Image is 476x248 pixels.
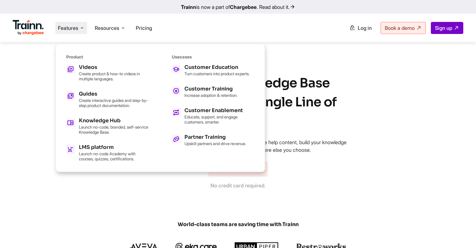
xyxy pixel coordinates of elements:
span: Log in [358,25,372,31]
a: Book a demo [381,22,426,34]
a: Videos Create product & how-to videos in multiple languages. [66,65,149,81]
h5: Customer Training [184,86,238,91]
a: Customer Training Increase adoption & retention. [172,86,254,98]
h6: Product [66,54,149,60]
b: Chargebee [230,4,257,10]
img: Trainn Logo [13,20,44,35]
span: Resources [95,24,119,31]
h5: Knowledge Hub [79,118,149,123]
a: Customer Education Turn customers into product experts. [172,65,254,76]
p: Increase adoption & retention. [184,93,238,98]
h5: LMS platform [79,145,149,150]
span: World-class teams are saving time with Trainn [86,221,391,228]
a: Customer Enablement Educate, support, and engage customers, smarter. [172,108,254,124]
a: Pricing [136,25,152,31]
a: Partner Training Upskill partners and drive revenue. [172,135,254,146]
p: No credit card required. [210,182,266,189]
h5: Videos [79,65,149,70]
a: Guides Create interactive guides and step-by-step product documentation. [66,91,149,108]
span: Sign up [435,25,452,31]
p: Educate, support, and engage customers, smarter. [184,114,254,124]
h5: Customer Education [184,65,250,70]
p: Create interactive guides and step-by-step product documentation. [79,98,149,108]
a: LMS platform Launch no-code Academy with courses, quizzes, certifications. [66,145,149,161]
iframe: Chat Widget [444,218,476,248]
p: Turn customers into product experts. [184,71,250,76]
h5: Partner Training [184,135,246,140]
p: Upskill partners and drive revenue. [184,141,246,146]
span: Features [58,24,78,31]
a: Log in [346,22,376,34]
h6: Usecases [172,54,254,60]
h5: Customer Enablement [184,108,254,113]
a: Sign up [431,22,463,34]
p: Launch no-code, branded, self-service Knowledge Base. [79,124,149,135]
span: Book a demo [385,25,415,31]
a: Knowledge Hub Launch no-code, branded, self-service Knowledge Base. [66,118,149,135]
p: Create product & how-to videos in multiple languages. [79,71,149,81]
p: Launch no-code Academy with courses, quizzes, certifications. [79,151,149,161]
h5: Guides [79,91,149,97]
b: Trainn [181,4,196,10]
